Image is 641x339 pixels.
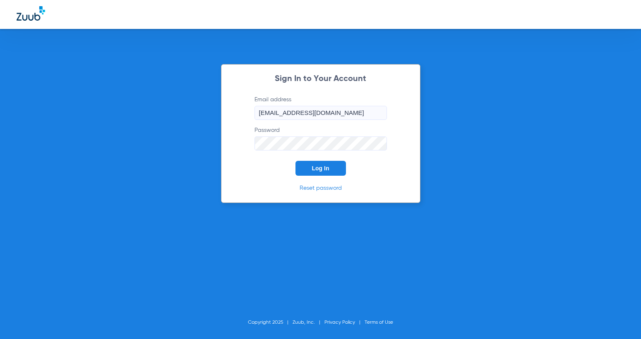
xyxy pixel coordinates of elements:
a: Reset password [300,185,342,191]
label: Password [254,126,387,150]
li: Copyright 2025 [248,318,293,327]
h2: Sign In to Your Account [242,75,399,83]
li: Zuub, Inc. [293,318,324,327]
a: Terms of Use [365,320,393,325]
span: Log In [312,165,329,172]
input: Email address [254,106,387,120]
button: Log In [295,161,346,176]
iframe: Chat Widget [600,299,641,339]
label: Email address [254,95,387,120]
img: Zuub Logo [17,6,45,21]
a: Privacy Policy [324,320,355,325]
input: Password [254,136,387,150]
